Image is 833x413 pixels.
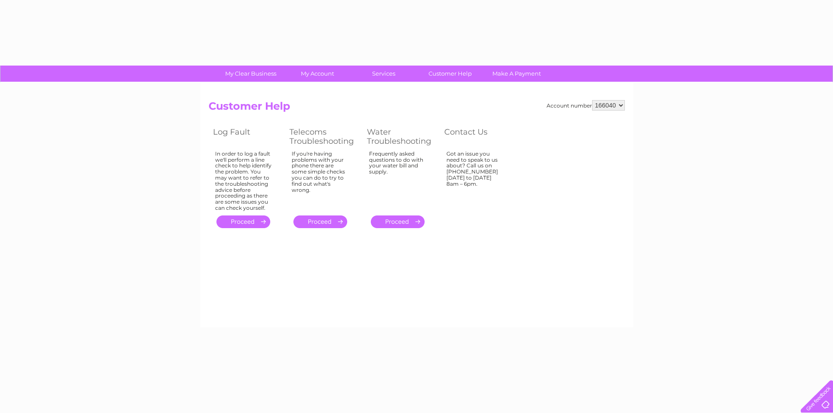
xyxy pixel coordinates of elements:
[414,66,486,82] a: Customer Help
[209,100,625,117] h2: Customer Help
[547,100,625,111] div: Account number
[209,125,285,148] th: Log Fault
[440,125,516,148] th: Contact Us
[215,66,287,82] a: My Clear Business
[281,66,353,82] a: My Account
[292,151,349,208] div: If you're having problems with your phone there are some simple checks you can do to try to find ...
[371,215,425,228] a: .
[215,151,272,211] div: In order to log a fault we'll perform a line check to help identify the problem. You may want to ...
[369,151,427,208] div: Frequently asked questions to do with your water bill and supply.
[285,125,362,148] th: Telecoms Troubleshooting
[216,215,270,228] a: .
[362,125,440,148] th: Water Troubleshooting
[293,215,347,228] a: .
[481,66,553,82] a: Make A Payment
[348,66,420,82] a: Services
[446,151,503,208] div: Got an issue you need to speak to us about? Call us on [PHONE_NUMBER] [DATE] to [DATE] 8am – 6pm.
